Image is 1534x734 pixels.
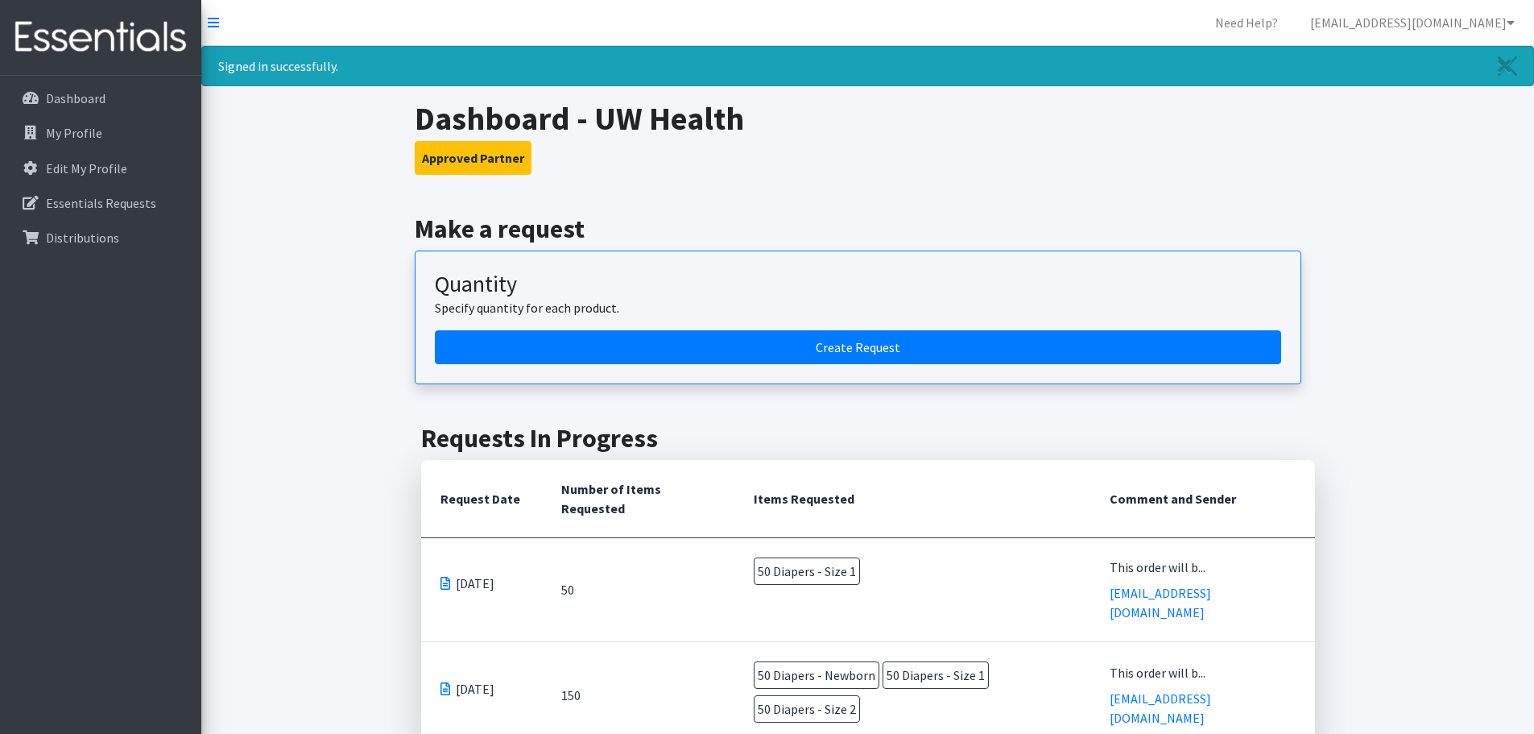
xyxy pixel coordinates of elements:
td: 50 [542,538,735,642]
button: Approved Partner [415,141,531,175]
span: 50 Diapers - Size 2 [754,695,860,723]
a: Create a request by quantity [435,330,1281,364]
a: My Profile [6,117,195,149]
a: Distributions [6,222,195,254]
th: Items Requested [734,460,1090,538]
h3: Quantity [435,271,1281,298]
span: 50 Diapers - Size 1 [754,558,860,585]
a: Close [1482,47,1533,85]
img: HumanEssentials [6,10,195,64]
p: Edit My Profile [46,160,127,176]
span: 50 Diapers - Newborn [754,661,879,689]
a: Edit My Profile [6,152,195,185]
p: Specify quantity for each product. [435,298,1281,317]
p: Essentials Requests [46,195,156,211]
th: Request Date [421,460,542,538]
a: [EMAIL_ADDRESS][DOMAIN_NAME] [1297,6,1528,39]
div: This order will b... [1110,663,1296,682]
p: Dashboard [46,90,105,106]
th: Comment and Sender [1090,460,1315,538]
a: Dashboard [6,82,195,114]
a: [EMAIL_ADDRESS][DOMAIN_NAME] [1110,585,1211,620]
a: [EMAIL_ADDRESS][DOMAIN_NAME] [1110,690,1211,726]
th: Number of Items Requested [542,460,735,538]
h2: Make a request [415,214,1321,244]
h2: Requests In Progress [421,423,1315,454]
p: My Profile [46,125,102,141]
h1: Dashboard - UW Health [415,99,1321,138]
a: Essentials Requests [6,187,195,219]
span: [DATE] [456,679,494,699]
div: Signed in successfully. [201,46,1534,86]
span: [DATE] [456,574,494,593]
a: Need Help? [1202,6,1291,39]
span: 50 Diapers - Size 1 [883,661,989,689]
p: Distributions [46,230,119,246]
div: This order will b... [1110,558,1296,577]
